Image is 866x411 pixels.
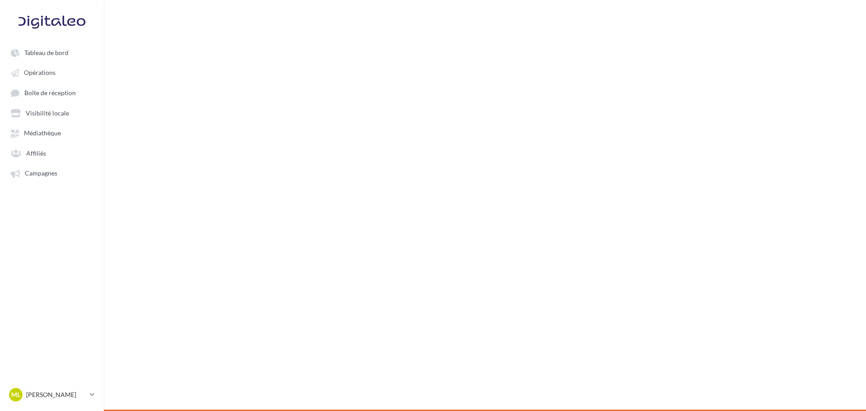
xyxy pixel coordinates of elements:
a: Visibilité locale [5,105,98,121]
span: ML [11,390,20,399]
span: Boîte de réception [24,89,76,97]
a: Campagnes [5,165,98,181]
span: Visibilité locale [26,109,69,117]
span: Tableau de bord [24,49,69,56]
span: Opérations [24,69,55,77]
p: [PERSON_NAME] [26,390,86,399]
a: Médiathèque [5,125,98,141]
span: Médiathèque [24,129,61,137]
a: Opérations [5,64,98,80]
a: Tableau de bord [5,44,98,60]
span: Campagnes [25,170,57,177]
a: Affiliés [5,145,98,161]
span: Affiliés [26,149,46,157]
a: Boîte de réception [5,84,98,101]
a: ML [PERSON_NAME] [7,386,97,403]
